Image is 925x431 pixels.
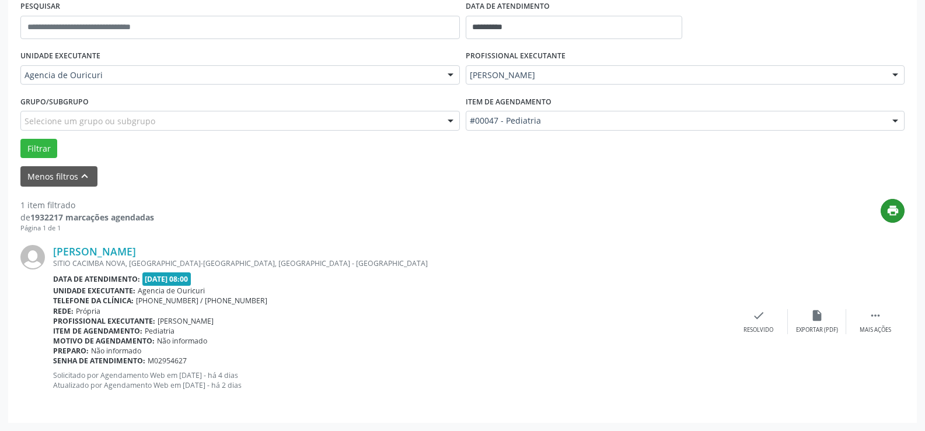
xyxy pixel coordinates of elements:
div: Página 1 de 1 [20,223,154,233]
button: Menos filtroskeyboard_arrow_up [20,166,97,187]
span: M02954627 [148,356,187,366]
i: check [752,309,765,322]
b: Preparo: [53,346,89,356]
b: Telefone da clínica: [53,296,134,306]
span: [DATE] 08:00 [142,272,191,286]
i: print [886,204,899,217]
span: Própria [76,306,100,316]
span: Não informado [91,346,141,356]
p: Solicitado por Agendamento Web em [DATE] - há 4 dias Atualizado por Agendamento Web em [DATE] - h... [53,370,729,390]
label: Item de agendamento [466,93,551,111]
button: print [881,199,905,223]
div: de [20,211,154,223]
div: Exportar (PDF) [796,326,838,334]
div: SITIO CACIMBA NOVA, [GEOGRAPHIC_DATA]-[GEOGRAPHIC_DATA], [GEOGRAPHIC_DATA] - [GEOGRAPHIC_DATA] [53,258,729,268]
div: Mais ações [860,326,891,334]
span: [PERSON_NAME] [470,69,881,81]
button: Filtrar [20,139,57,159]
b: Senha de atendimento: [53,356,145,366]
img: img [20,245,45,269]
span: [PHONE_NUMBER] / [PHONE_NUMBER] [136,296,267,306]
span: Agencia de Ouricuri [25,69,436,81]
label: PROFISSIONAL EXECUTANTE [466,47,566,65]
label: UNIDADE EXECUTANTE [20,47,100,65]
strong: 1932217 marcações agendadas [30,212,154,223]
label: Grupo/Subgrupo [20,93,89,111]
span: Selecione um grupo ou subgrupo [25,115,155,127]
b: Motivo de agendamento: [53,336,155,346]
b: Unidade executante: [53,286,135,296]
i: insert_drive_file [811,309,823,322]
span: Agencia de Ouricuri [138,286,205,296]
b: Item de agendamento: [53,326,142,336]
div: Resolvido [744,326,773,334]
div: 1 item filtrado [20,199,154,211]
i:  [869,309,882,322]
i: keyboard_arrow_up [78,170,91,183]
span: [PERSON_NAME] [158,316,214,326]
a: [PERSON_NAME] [53,245,136,258]
b: Profissional executante: [53,316,155,326]
b: Data de atendimento: [53,274,140,284]
span: Não informado [157,336,207,346]
span: Pediatria [145,326,174,336]
span: #00047 - Pediatria [470,115,881,127]
b: Rede: [53,306,74,316]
